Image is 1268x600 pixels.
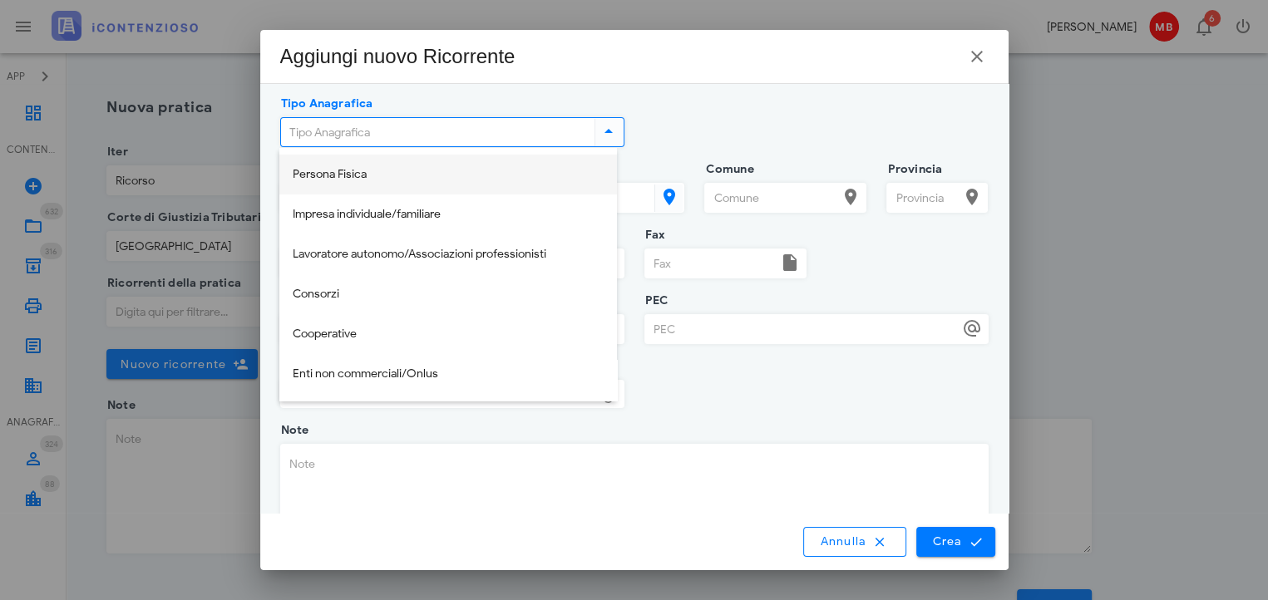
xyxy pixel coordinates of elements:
button: Annulla [803,527,906,557]
input: Tipo Anagrafica [281,118,591,146]
span: Annulla [819,534,891,549]
input: PEC [645,315,959,343]
label: Note [276,422,309,439]
button: Crea [916,527,994,557]
label: Indirizzo [276,161,331,178]
div: Aggiungi nuovo Ricorrente [280,43,516,70]
div: Consorzi [293,288,604,302]
input: Provincia [887,184,958,212]
div: Impresa individuale/familiare [293,208,604,222]
label: Telefono [276,227,332,243]
label: Fax [640,227,666,243]
label: PEC [640,293,669,309]
div: Enti non commerciali/Onlus [293,367,604,381]
div: Lavoratore autonomo/Associazioni professionisti [293,248,604,262]
input: CAP [585,184,652,212]
div: Cooperative [293,327,604,342]
span: Crea [931,534,979,549]
label: Email [276,293,313,309]
input: Comune [705,184,836,212]
label: Tipo Anagrafica [276,96,373,112]
label: Provincia [882,161,942,178]
label: Doc. Identità [276,358,356,375]
input: Fax [645,249,777,278]
div: Persona Fisica [293,168,604,182]
label: Comune [700,161,753,178]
